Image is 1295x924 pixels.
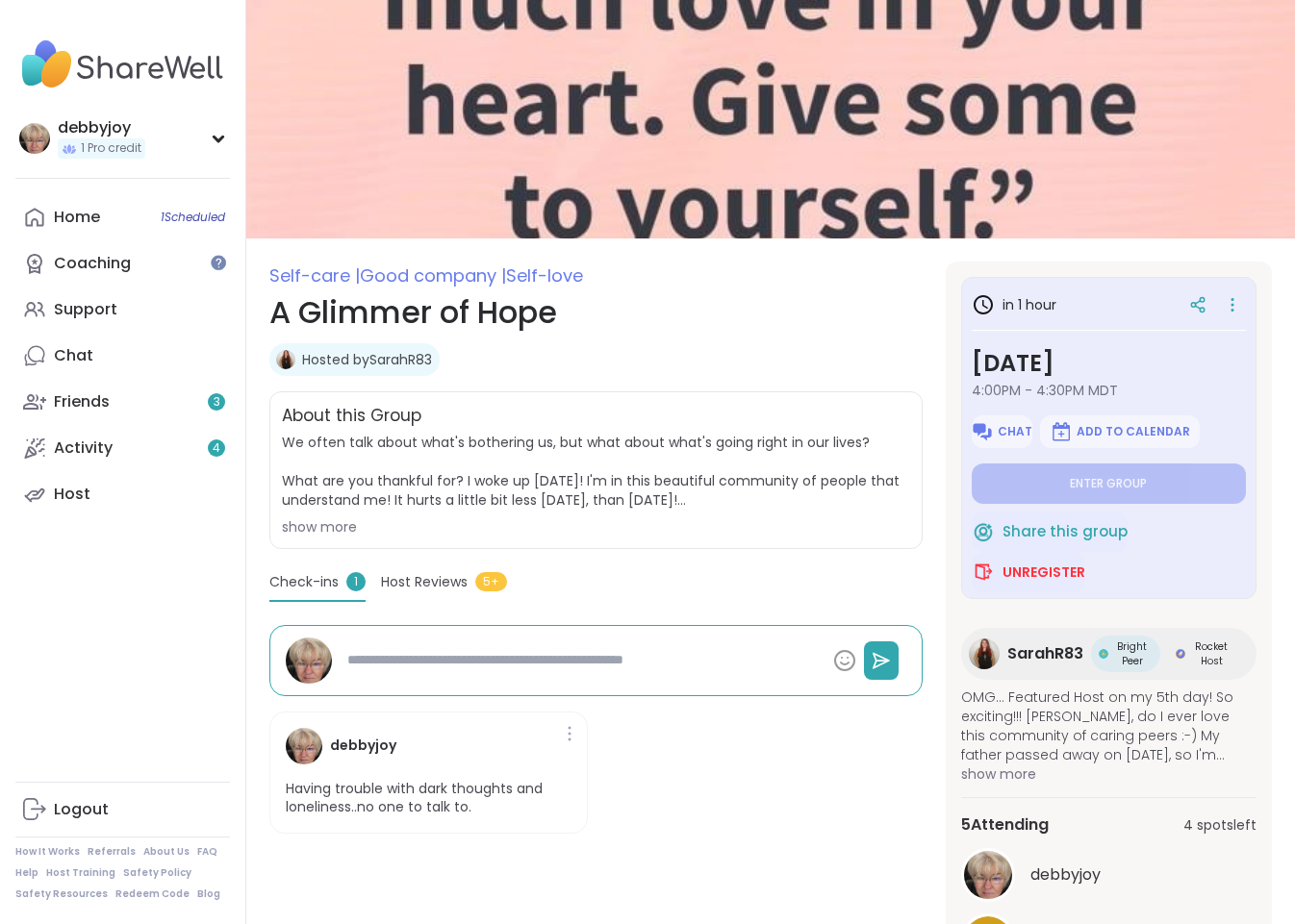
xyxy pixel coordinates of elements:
[961,764,1257,784] span: show more
[123,866,191,880] a: Safety Policy
[302,350,432,369] a: Hosted bySarahR83
[972,346,1246,381] h3: [DATE]
[54,484,90,505] div: Host
[1189,639,1233,668] span: Rocket Host
[15,471,230,517] a: Host
[1070,476,1147,491] span: Enter group
[346,572,366,591] span: 1
[381,572,468,592] span: Host Reviews
[1176,649,1185,659] img: Rocket Host
[1183,815,1257,836] span: 4 spots left
[1077,424,1190,439] span: Add to Calendar
[972,512,1128,552] button: Share this group
[54,437,113,459] div: Activity
[19,123,50,154] img: debbyjoy
[1099,649,1108,659] img: Bright Peer
[214,394,220,411] span: 3
[46,866,115,880] a: Host Training
[269,572,339,592] span: Check-ins
[15,787,230,833] a: Logout
[330,736,396,756] h4: debbyjoy
[269,263,360,287] span: Self-care |
[143,845,190,859] a: About Us
[1040,415,1200,448] button: Add to Calendar
[115,887,190,901] a: Redeem Code
[475,572,507,591] span: 5+
[54,799,109,820] div: Logout
[961,848,1257,902] a: debbyjoydebbyjoy
[961,628,1257,680] a: SarahR83SarahR83Bright PeerBright PeerRocket HostRocket Host
[269,289,923,336] h1: A Glimmer of Hope
[213,440,220,457] span: 4
[54,207,100,228] div: Home
[971,420,994,443] img: ShareWell Logomark
[276,350,295,369] img: SarahR83
[286,728,322,764] img: debbyjoy
[54,299,117,320] div: Support
[972,463,1246,504] button: Enter group
[961,813,1049,837] span: 5 Attending
[161,210,225,225] span: 1 Scheduled
[972,561,995,584] img: ShareWell Logomark
[15,866,38,880] a: Help
[972,520,995,543] img: ShareWell Logomark
[15,425,230,471] a: Activity4
[286,637,332,684] img: debbyjoy
[15,379,230,425] a: Friends3
[58,117,145,138] div: debbyjoy
[197,845,217,859] a: FAQ
[54,391,110,412] div: Friends
[972,293,1056,316] h3: in 1 hour
[54,253,131,274] div: Coaching
[282,517,910,537] div: show more
[1030,863,1101,887] span: debbyjoy
[15,31,230,98] img: ShareWell Nav Logo
[964,851,1012,899] img: debbyjoy
[1003,521,1128,543] span: Share this group
[286,780,571,817] p: Having trouble with dark thoughts and loneliness..no one to talk to.
[15,240,230,287] a: Coaching
[998,424,1032,439] span: Chat
[1007,642,1083,665] span: SarahR83
[360,263,506,287] span: Good company |
[282,404,421,429] h2: About this Group
[972,415,1032,448] button: Chat
[15,845,80,859] a: How It Works
[15,287,230,333] a: Support
[15,194,230,240] a: Home1Scheduled
[54,345,93,366] div: Chat
[1050,420,1073,443] img: ShareWell Logomark
[197,887,220,901] a: Blog
[88,845,136,859] a: Referrals
[972,552,1085,592] button: Unregister
[1112,639,1154,668] span: Bright Peer
[972,381,1246,400] span: 4:00PM - 4:30PM MDT
[282,433,910,510] span: We often talk about what's bothering us, but what about what's going right in our lives? What are...
[15,333,230,379] a: Chat
[1003,562,1085,582] span: Unregister
[961,687,1257,764] span: OMG... Featured Host on my 5th day! So exciting!!! [PERSON_NAME], do I ever love this community o...
[15,887,108,901] a: Safety Resources
[969,638,1000,669] img: SarahR83
[81,140,141,157] span: 1 Pro credit
[506,263,583,287] span: Self-love
[211,255,226,270] iframe: Spotlight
